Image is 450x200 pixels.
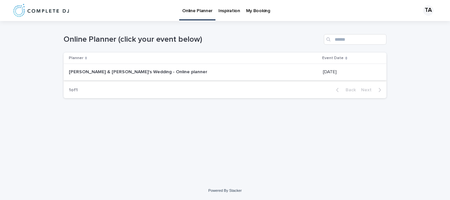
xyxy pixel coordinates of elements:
tr: [PERSON_NAME] & [PERSON_NAME]'s Wedding - Online planner[PERSON_NAME] & [PERSON_NAME]'s Wedding -... [64,64,386,80]
input: Search [324,34,386,45]
span: Back [342,88,356,92]
button: Back [331,87,358,93]
p: Event Date [322,55,344,62]
p: 1 of 1 [64,82,83,98]
span: Next [361,88,376,92]
p: Planner [69,55,83,62]
img: 8nP3zCmvR2aWrOmylPw8 [13,4,69,17]
h1: Online Planner (click your event below) [64,35,321,44]
p: [PERSON_NAME] & [PERSON_NAME]'s Wedding - Online planner [69,68,209,75]
button: Next [358,87,386,93]
p: [DATE] [323,68,338,75]
div: TA [423,5,434,16]
a: Powered By Stacker [208,189,241,192]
